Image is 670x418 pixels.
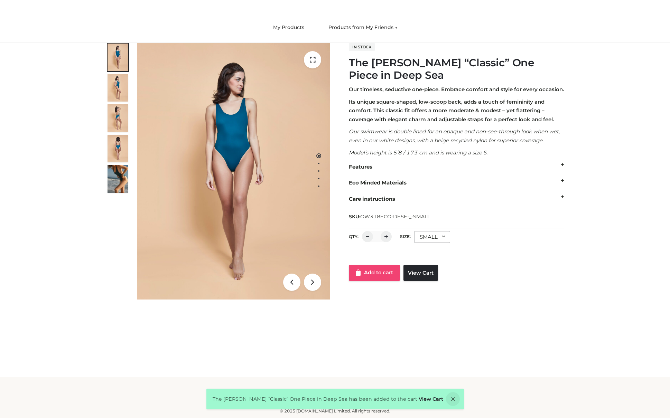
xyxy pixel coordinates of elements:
[349,128,560,144] em: Our swimwear is double lined for an opaque and non-see-through look when wet, even in our white d...
[108,74,128,102] img: FreddieClassicOnePiece_DeepSea_OW318ECO_1-scaled.jpg
[106,408,564,415] div: © 2025 [DOMAIN_NAME] Limited. All rights reserved.
[419,396,443,402] a: View Cart
[403,265,438,281] a: View Cart
[414,231,450,243] div: SMALL
[349,193,564,206] div: Care instructions
[349,265,400,281] a: Add to cart
[108,165,128,193] img: FreddieClassic_DeepSeaLarge.jpg
[349,234,359,239] label: QTY:
[108,44,128,71] img: FreddieClassicOnePiece_DeepSea_OW318ECO_2-scaled.jpg
[268,20,309,35] a: My Products
[349,43,375,51] span: In stock
[349,86,564,93] strong: Our timeless, seductive one-piece. Embrace comfort and style for every occasion.
[349,212,431,221] span: SKU:
[360,213,430,220] span: OW318ECO-DESE-_-SMALL
[349,149,487,156] em: Model’s height is 5’8 / 173 cm and is wearing a size S.
[349,98,554,123] strong: Its unique square-shaped, low-scoop back, adds a touch of femininity and comfort. This classic fi...
[323,20,402,35] a: Products from My Friends
[400,234,411,239] label: Size:
[349,57,564,82] h1: The [PERSON_NAME] “Classic” One Piece in Deep Sea
[108,104,128,132] img: FreddieClassicOnePiece_DeepSea_OW318ECO_3-scaled.jpg
[349,177,564,189] div: Eco Minded Materials
[108,135,128,162] img: FreddieClassicOnePiece_DeepSea_OW318ECO_4-scaled.jpg
[206,389,464,409] div: The [PERSON_NAME] “Classic” One Piece in Deep Sea has been added to the cart
[137,42,330,300] img: FreddieClassicOnePiece_DeepSea_OW318ECO_2
[349,161,564,173] div: Features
